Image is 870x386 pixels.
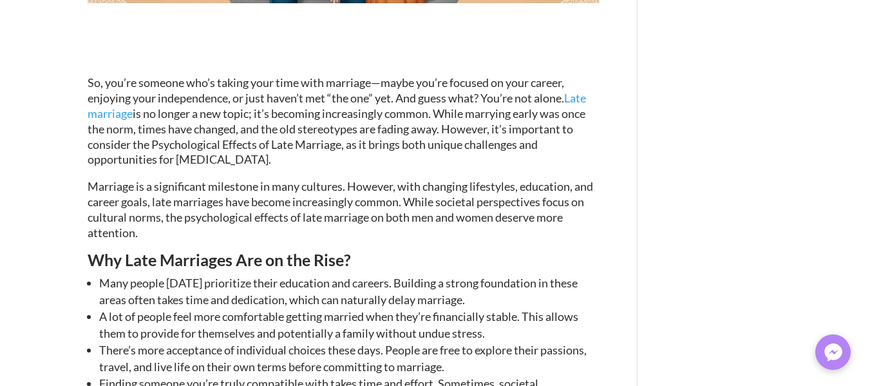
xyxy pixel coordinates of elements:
span: A lot of people feel more comfortable getting married when they’re financially stable. This allow... [99,309,578,340]
span: There’s more acceptance of individual choices these days. People are free to explore their passio... [99,343,587,374]
span: So, you’re someone who’s taking your time with marriage—maybe you’re focused on your career, enjo... [88,75,586,166]
span: Marriage is a significant milestone in many cultures. However, with changing lifestyles, educatio... [88,179,593,239]
img: Messenger [820,340,846,365]
span: Why Late Marriages Are on the Rise? [88,250,351,269]
span: Many people [DATE] prioritize their education and careers. Building a strong foundation in these ... [99,276,578,307]
a: Late marriage [88,91,586,121]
